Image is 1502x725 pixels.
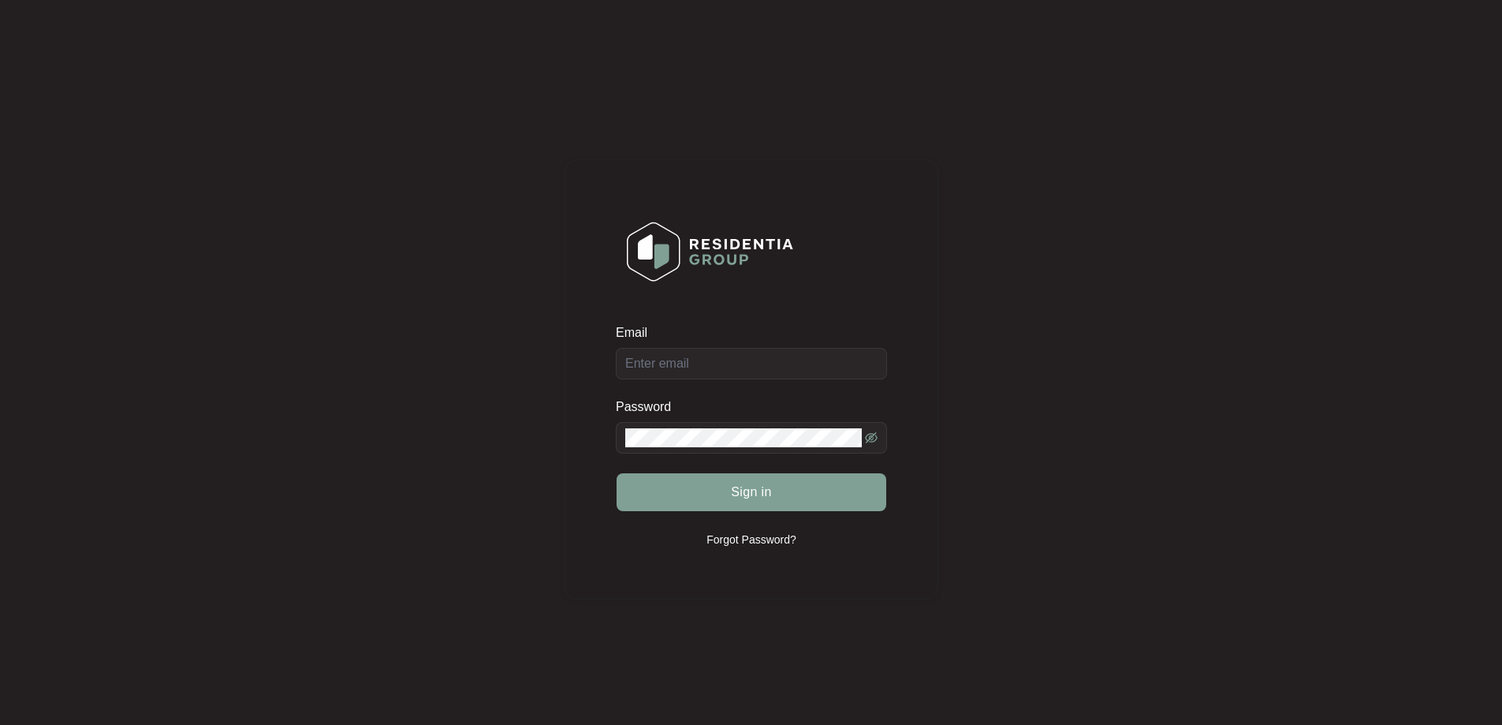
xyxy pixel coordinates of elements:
[625,428,862,447] input: Password
[616,348,887,379] input: Email
[617,211,803,292] img: Login Logo
[616,325,658,341] label: Email
[617,473,886,511] button: Sign in
[706,532,796,547] p: Forgot Password?
[865,432,878,444] span: eye-invisible
[731,483,772,502] span: Sign in
[616,399,683,415] label: Password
